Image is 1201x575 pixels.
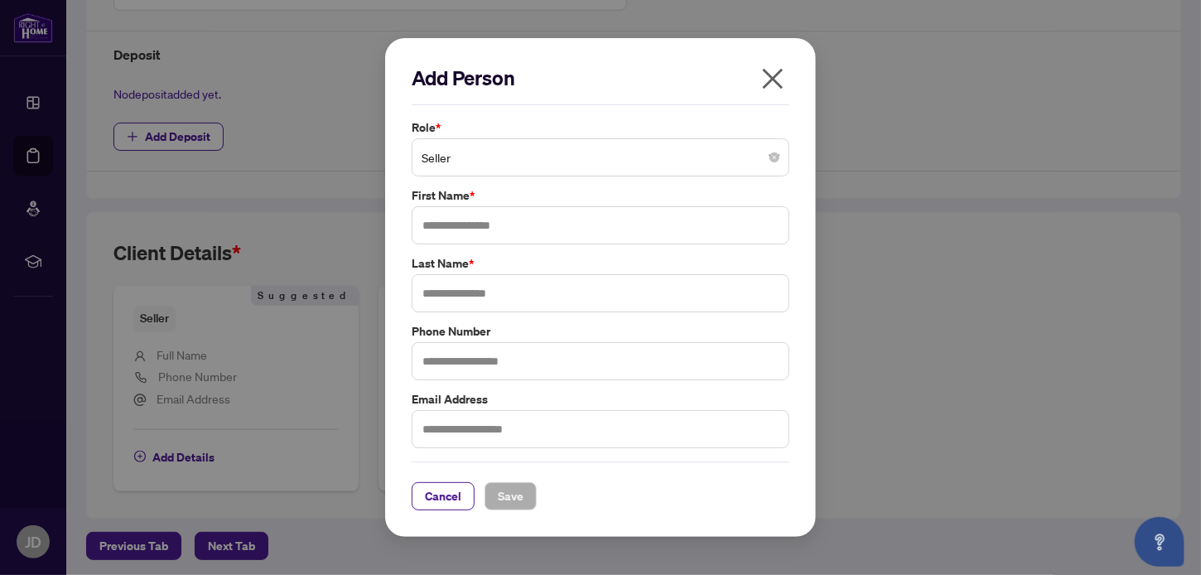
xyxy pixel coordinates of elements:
label: Phone Number [412,322,789,341]
span: close [760,65,786,92]
h2: Add Person [412,65,789,91]
label: First Name [412,186,789,205]
button: Open asap [1135,517,1184,567]
span: Cancel [425,483,461,510]
span: Seller [422,142,779,173]
label: Email Address [412,390,789,408]
span: close-circle [769,152,779,162]
button: Cancel [412,482,475,510]
label: Last Name [412,254,789,273]
button: Save [485,482,537,510]
label: Role [412,118,789,137]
